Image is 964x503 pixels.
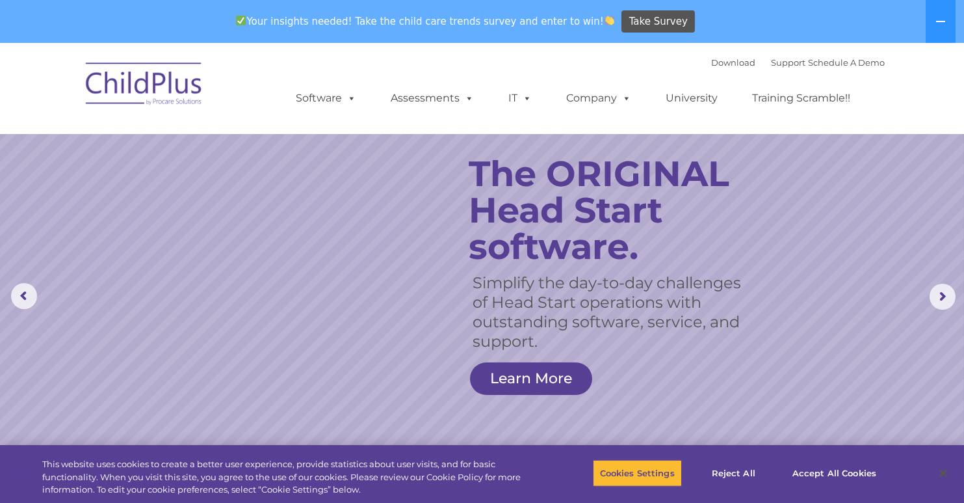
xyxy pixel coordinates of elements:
img: ✅ [236,16,246,25]
span: Take Survey [629,10,688,33]
span: Last name [181,86,220,96]
a: Schedule A Demo [809,57,885,68]
button: Reject All [693,459,774,487]
a: University [653,85,731,111]
button: Accept All Cookies [785,459,883,487]
span: Your insights needed! Take the child care trends survey and enter to win! [231,8,620,34]
font: | [712,57,885,68]
rs-layer: The ORIGINAL Head Start software. [469,156,770,265]
div: This website uses cookies to create a better user experience, provide statistics about user visit... [42,458,530,496]
a: Learn More [470,362,592,395]
img: ChildPlus by Procare Solutions [79,53,209,118]
a: Software [283,85,370,111]
a: IT [496,85,545,111]
button: Close [929,459,957,487]
a: Company [554,85,645,111]
a: Support [772,57,806,68]
span: Phone number [181,139,236,149]
a: Download [712,57,756,68]
a: Take Survey [621,10,695,33]
rs-layer: Simplify the day-to-day challenges of Head Start operations with outstanding software, service, a... [473,273,755,351]
button: Cookies Settings [593,459,682,487]
img: 👏 [605,16,614,25]
a: Training Scramble!! [740,85,864,111]
a: Assessments [378,85,488,111]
